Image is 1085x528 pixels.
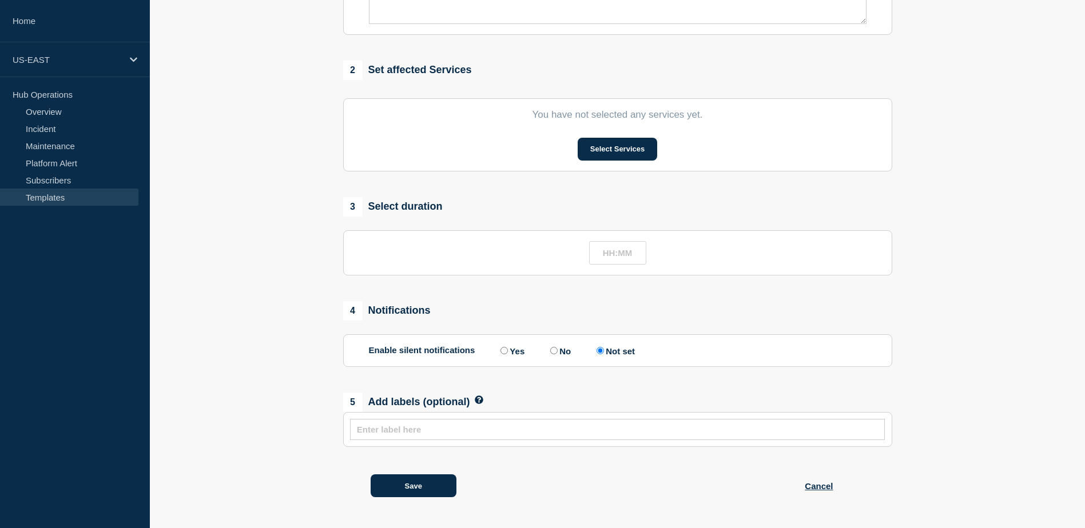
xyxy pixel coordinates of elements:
[343,61,363,80] span: 2
[343,197,443,217] div: Select duration
[550,347,558,354] input: Enable silent notifications: No
[343,197,363,217] span: 3
[500,347,508,354] input: Enable silent notifications: Yes
[343,301,431,321] div: Notifications
[343,393,470,412] div: Add labels (optional)
[343,61,472,80] div: Set affected Services
[357,425,879,434] input: Enter label here
[343,301,363,321] span: 4
[594,345,635,356] label: Not set
[371,474,456,497] button: Save
[369,109,867,121] p: You have not selected any services yet.
[578,138,657,161] button: Select Services
[547,345,571,356] label: No
[498,345,524,356] label: Yes
[13,55,122,65] p: US-EAST
[343,393,363,412] span: 5
[805,474,833,497] button: Cancel
[597,347,604,354] input: Enable silent notifications: Not set
[369,345,475,356] p: Enable silent notifications
[589,241,646,265] input: HH:MM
